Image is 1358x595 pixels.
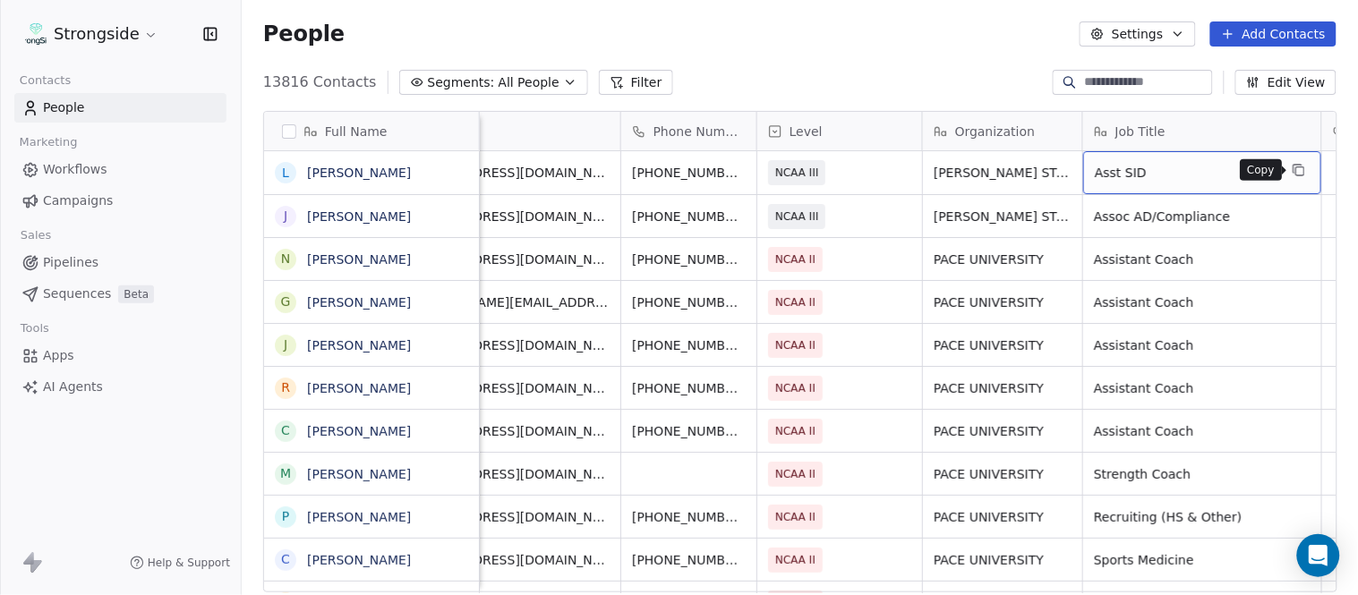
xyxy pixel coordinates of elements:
[14,372,226,402] a: AI Agents
[14,279,226,309] a: SequencesBeta
[599,70,673,95] button: Filter
[1094,251,1311,268] span: Assistant Coach
[307,338,411,353] a: [PERSON_NAME]
[632,551,746,569] span: [PHONE_NUMBER]
[406,422,610,440] span: [EMAIL_ADDRESS][DOMAIN_NAME]
[14,248,226,277] a: Pipelines
[775,208,819,225] span: NCAA III
[632,379,746,397] span: [PHONE_NUMBER]
[281,378,290,397] div: R
[775,164,819,182] span: NCAA III
[632,208,746,225] span: [PHONE_NUMBER]
[934,508,1072,526] span: PACE UNIVERSITY
[428,73,495,92] span: Segments:
[325,123,388,140] span: Full Name
[1210,21,1337,47] button: Add Contacts
[1094,293,1311,311] span: Assistant Coach
[43,191,113,210] span: Campaigns
[955,123,1036,140] span: Organization
[1083,112,1321,150] div: Job Title
[1094,336,1311,354] span: Assistant Coach
[775,379,816,397] span: NCAA II
[499,73,559,92] span: All People
[263,72,377,93] span: 13816 Contacts
[307,467,411,481] a: [PERSON_NAME]
[264,151,480,593] div: grid
[43,346,74,365] span: Apps
[1094,465,1311,483] span: Strength Coach
[934,208,1072,225] span: [PERSON_NAME] STATE
[118,285,154,303] span: Beta
[1080,21,1195,47] button: Settings
[775,251,816,268] span: NCAA II
[632,336,746,354] span: [PHONE_NUMBER]
[934,465,1072,483] span: PACE UNIVERSITY
[1094,422,1311,440] span: Assistant Coach
[307,381,411,395] a: [PERSON_NAME]
[284,336,287,354] div: J
[1094,379,1311,397] span: Assistant Coach
[307,166,411,180] a: [PERSON_NAME]
[282,164,289,183] div: L
[632,251,746,268] span: [PHONE_NUMBER]
[21,19,162,49] button: Strongside
[406,251,610,268] span: [EMAIL_ADDRESS][DOMAIN_NAME]
[406,208,610,225] span: [EMAIL_ADDRESS][DOMAIN_NAME]
[934,251,1072,268] span: PACE UNIVERSITY
[14,341,226,370] a: Apps
[934,336,1072,354] span: PACE UNIVERSITY
[307,209,411,224] a: [PERSON_NAME]
[775,508,816,526] span: NCAA II
[12,67,79,94] span: Contacts
[307,295,411,310] a: [PERSON_NAME]
[307,252,411,267] a: [PERSON_NAME]
[775,551,816,569] span: NCAA II
[923,112,1082,150] div: Organization
[14,155,226,184] a: Workflows
[757,112,922,150] div: Level
[1248,163,1276,177] p: Copy
[632,293,746,311] span: [PHONE_NUMBER]
[934,293,1072,311] span: PACE UNIVERSITY
[653,123,746,140] span: Phone Number
[280,464,291,483] div: M
[1094,508,1311,526] span: Recruiting (HS & Other)
[281,293,291,311] div: G
[14,93,226,123] a: People
[775,422,816,440] span: NCAA II
[25,23,47,45] img: Logo%20gradient%20V_1.png
[281,250,290,268] div: N
[621,112,756,150] div: Phone Number
[43,98,85,117] span: People
[43,160,107,179] span: Workflows
[12,129,85,156] span: Marketing
[307,510,411,524] a: [PERSON_NAME]
[406,508,610,526] span: [EMAIL_ADDRESS][DOMAIN_NAME]
[43,285,111,303] span: Sequences
[1297,534,1340,577] div: Open Intercom Messenger
[1235,70,1337,95] button: Edit View
[1095,164,1277,182] span: Asst SID
[281,550,290,569] div: C
[934,422,1072,440] span: PACE UNIVERSITY
[1115,123,1166,140] span: Job Title
[130,556,230,570] a: Help & Support
[632,508,746,526] span: [PHONE_NUMBER]
[263,21,345,47] span: People
[406,336,610,354] span: [EMAIL_ADDRESS][DOMAIN_NAME]
[43,378,103,396] span: AI Agents
[934,551,1072,569] span: PACE UNIVERSITY
[54,22,140,46] span: Strongside
[43,253,98,272] span: Pipelines
[406,164,610,182] span: [EMAIL_ADDRESS][DOMAIN_NAME]
[264,112,479,150] div: Full Name
[632,164,746,182] span: [PHONE_NUMBER]
[790,123,823,140] span: Level
[13,315,56,342] span: Tools
[1094,551,1311,569] span: Sports Medicine
[775,336,816,354] span: NCAA II
[1094,208,1311,225] span: Assoc AD/Compliance
[148,556,230,570] span: Help & Support
[632,422,746,440] span: [PHONE_NUMBER]
[406,293,610,311] span: [PERSON_NAME][EMAIL_ADDRESS][PERSON_NAME][DOMAIN_NAME]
